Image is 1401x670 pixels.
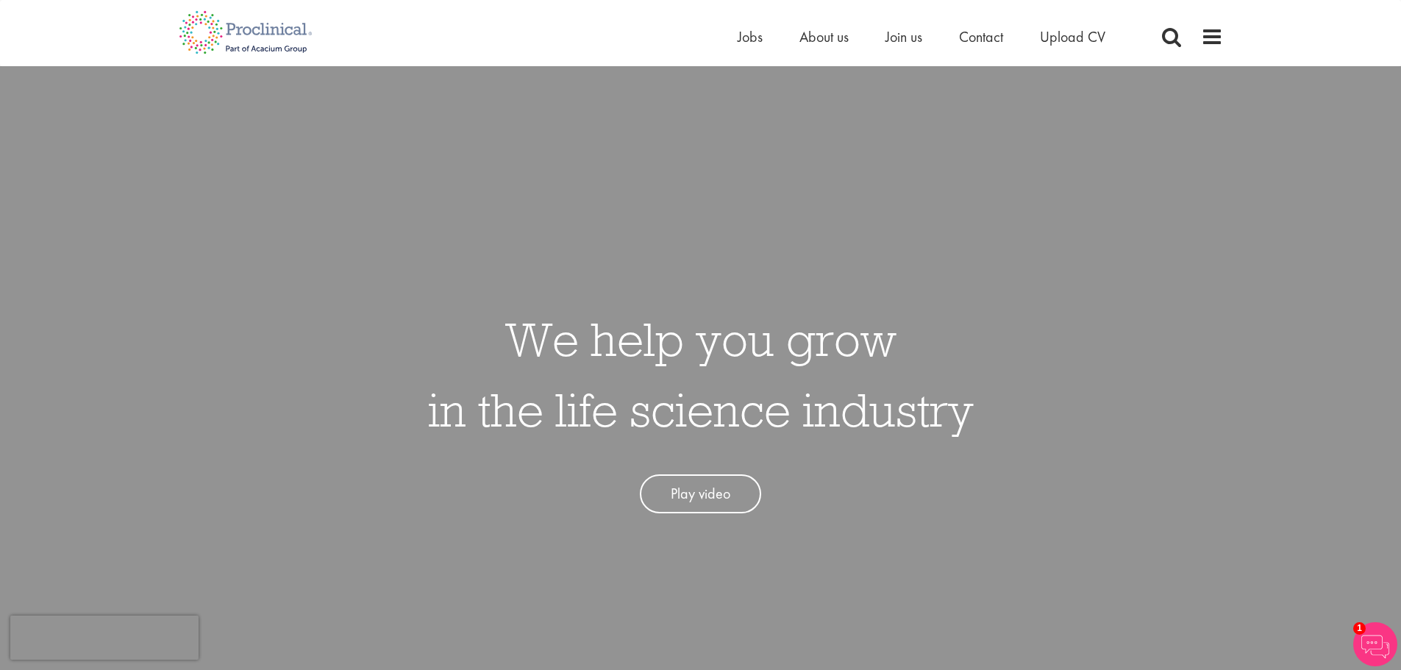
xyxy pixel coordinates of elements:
a: Play video [640,474,761,513]
a: Jobs [738,27,763,46]
a: About us [799,27,849,46]
a: Upload CV [1040,27,1105,46]
span: 1 [1353,622,1366,635]
img: Chatbot [1353,622,1397,666]
a: Join us [885,27,922,46]
h1: We help you grow in the life science industry [428,304,974,445]
a: Contact [959,27,1003,46]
